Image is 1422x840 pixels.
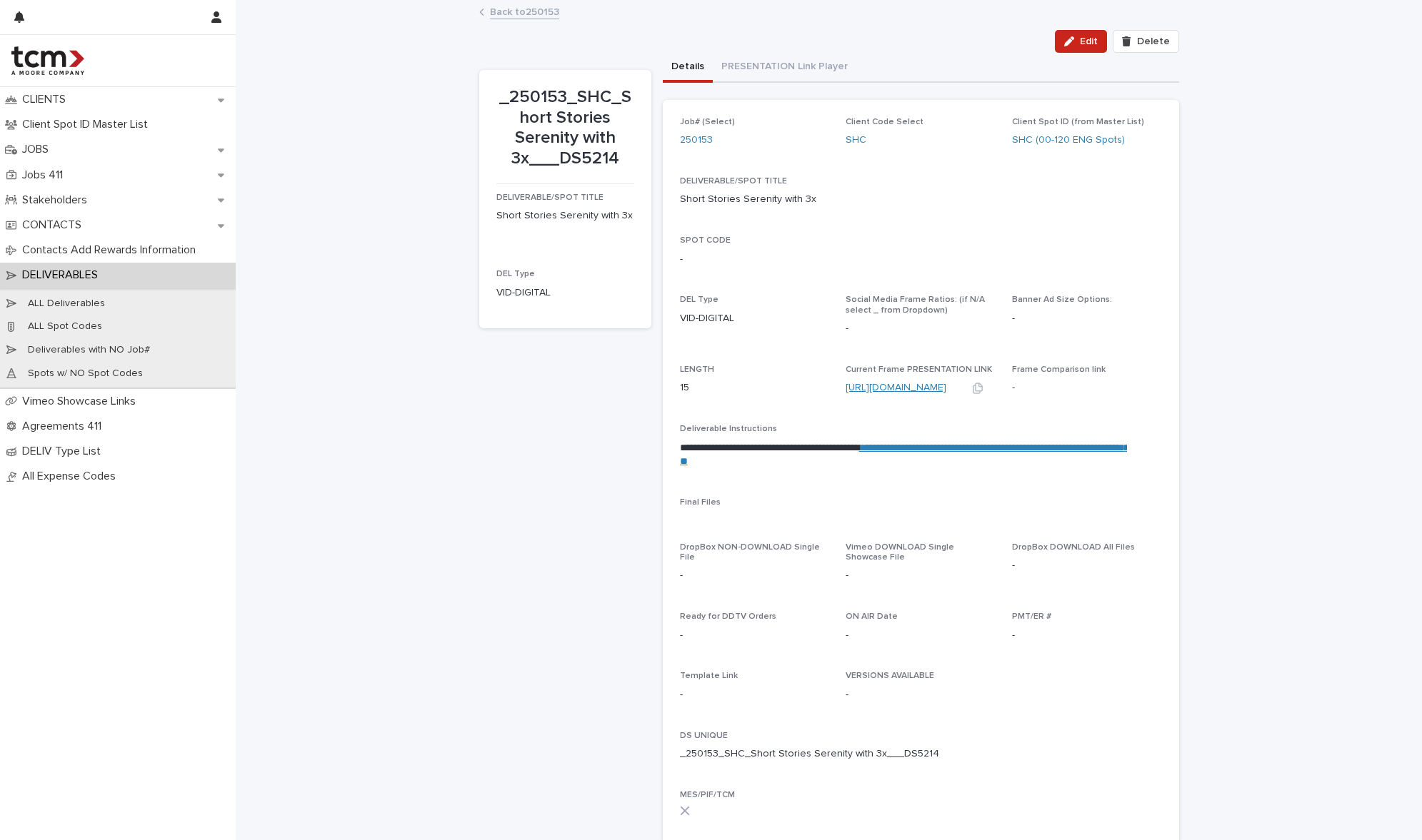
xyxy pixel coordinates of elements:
p: ALL Deliverables [16,298,116,310]
span: Deliverable Instructions [680,425,777,433]
p: VID-DIGITAL [680,311,829,326]
p: 15 [680,380,829,395]
p: Jobs 411 [16,168,74,182]
p: - [846,568,995,583]
span: DELIVERABLE/SPOT TITLE [680,177,787,186]
p: JOBS [16,143,60,156]
p: _250153_SHC_Short Stories Serenity with 3x___DS5214 [680,747,939,761]
p: All Expense Codes [16,470,127,483]
p: VID-DIGITAL [496,285,634,300]
span: Job# (Select) [680,118,735,126]
span: Frame Comparison link [1012,365,1106,374]
span: MES/PIF/TCM [680,791,735,799]
a: SHC [846,133,866,148]
img: 4hMmSqQkux38exxPVZHQ [11,46,84,75]
span: PMT/ER # [1012,612,1051,621]
span: Social Media Frame Ratios: (if N/A select _ from Dropdown) [846,295,985,314]
button: PRESENTATION Link Player [713,53,856,83]
span: SPOT CODE [680,236,731,245]
span: Client Code Select [846,118,923,126]
p: Deliverables with NO Job# [16,344,161,356]
span: Final Files [680,498,721,507]
p: Contacts Add Rewards Information [16,243,207,257]
p: Client Spot ID Master List [16,118,159,131]
span: Template Link [680,672,738,680]
span: Current Frame PRESENTATION LINK [846,365,992,374]
span: Ready for DDTV Orders [680,612,776,621]
span: DEL Type [680,295,718,304]
p: CONTACTS [16,218,93,232]
button: Details [663,53,713,83]
p: Vimeo Showcase Links [16,395,147,408]
span: Vimeo DOWNLOAD Single Showcase File [846,543,954,562]
span: Delete [1137,36,1170,46]
span: DropBox DOWNLOAD All Files [1012,543,1135,552]
p: - [1012,380,1161,395]
span: Client Spot ID (from Master List) [1012,118,1144,126]
p: - [680,687,829,702]
p: - [846,628,995,643]
span: DELIVERABLE/SPOT TITLE [496,193,604,202]
span: LENGTH [680,365,714,374]
span: DEL Type [496,270,535,278]
span: DropBox NON-DOWNLOAD Single File [680,543,820,562]
p: - [680,252,683,267]
span: Banner Ad Size Options: [1012,295,1112,304]
p: Short Stories Serenity with 3x [496,208,634,223]
button: Delete [1113,30,1178,53]
span: ON AIR Date [846,612,898,621]
p: Short Stories Serenity with 3x [680,192,816,207]
a: Back to250153 [490,3,559,19]
p: - [846,321,995,336]
p: Agreements 411 [16,420,113,433]
p: DELIV Type List [16,445,112,458]
p: - [1012,558,1161,573]
span: DS UNIQUE [680,732,728,740]
span: Edit [1080,36,1098,46]
p: - [1012,311,1161,326]
p: - [846,687,995,702]
p: Spots w/ NO Spot Codes [16,368,154,380]
p: ALL Spot Codes [16,320,114,333]
p: Stakeholders [16,193,99,207]
p: - [1012,628,1161,643]
p: - [680,568,829,583]
a: [URL][DOMAIN_NAME] [846,383,946,393]
a: SHC (00-120 ENG Spots) [1012,133,1125,148]
a: 250153 [680,133,713,148]
button: Edit [1055,30,1107,53]
p: - [680,628,829,643]
p: _250153_SHC_Short Stories Serenity with 3x___DS5214 [496,87,634,169]
p: DELIVERABLES [16,268,109,282]
span: VERSIONS AVAILABLE [846,672,934,680]
p: CLIENTS [16,93,77,106]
